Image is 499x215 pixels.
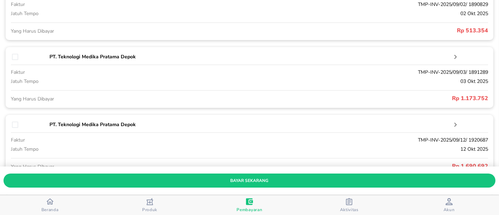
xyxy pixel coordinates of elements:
[210,78,488,85] p: 03 Okt 2025
[100,195,199,215] button: Produk
[11,95,250,103] p: Yang Harus Dibayar
[210,136,488,144] p: TMP-INV-2025/09/12/ 1920687
[11,145,210,153] p: jatuh tempo
[200,195,299,215] button: Pembayaran
[250,162,488,170] p: Rp 1.690.692
[399,195,499,215] button: Akun
[210,69,488,76] p: TMP-INV-2025/09/03/ 1891289
[11,27,250,35] p: Yang Harus Dibayar
[237,207,262,213] span: Pembayaran
[250,26,488,35] p: Rp 513.354
[299,195,399,215] button: Aktivitas
[4,174,495,188] button: bayar sekarang
[444,207,455,213] span: Akun
[9,177,490,184] span: bayar sekarang
[210,10,488,17] p: 02 Okt 2025
[11,69,210,76] p: faktur
[11,10,210,17] p: jatuh tempo
[210,1,488,8] p: TMP-INV-2025/09/02/ 1890829
[340,207,359,213] span: Aktivitas
[250,94,488,103] p: Rp 1.173.752
[11,78,210,85] p: jatuh tempo
[142,207,157,213] span: Produk
[11,163,250,170] p: Yang Harus Dibayar
[49,121,452,128] p: PT. Teknologi Medika Pratama Depok
[11,1,210,8] p: faktur
[49,53,452,60] p: PT. Teknologi Medika Pratama Depok
[41,207,59,213] span: Beranda
[210,145,488,153] p: 12 Okt 2025
[11,136,210,144] p: faktur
